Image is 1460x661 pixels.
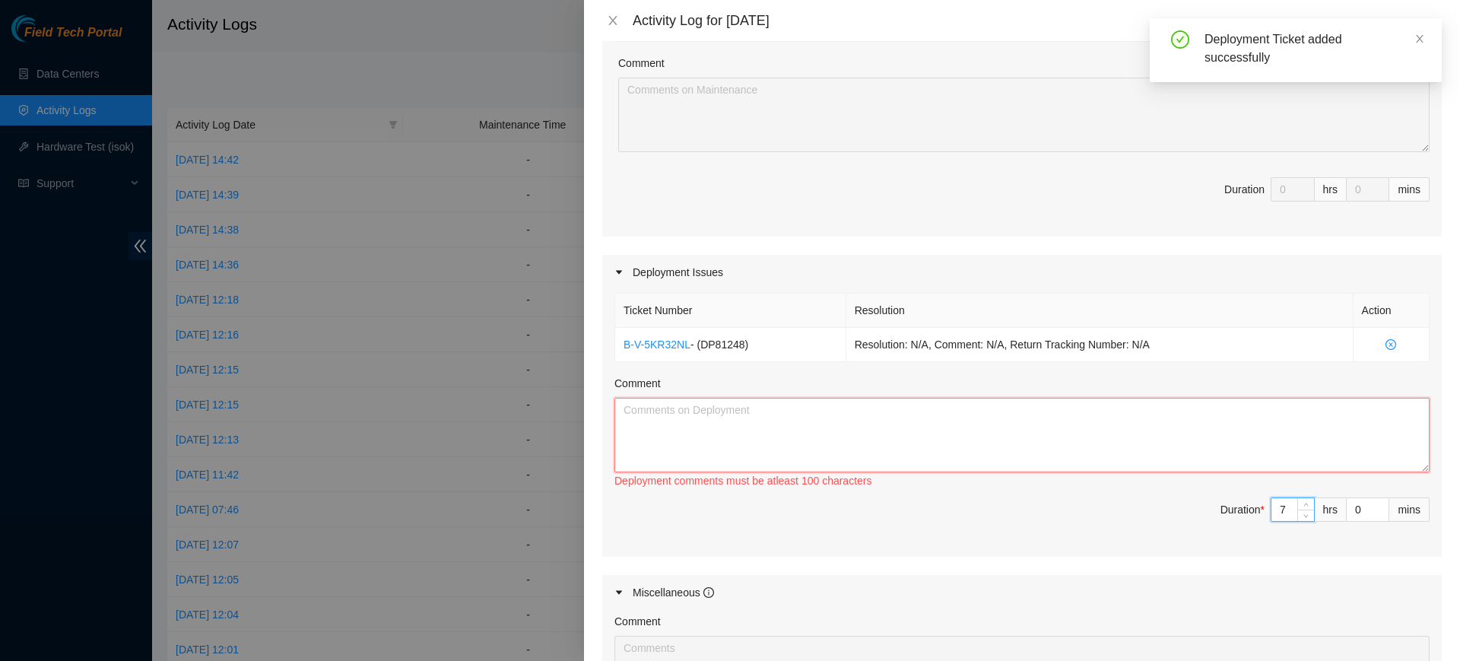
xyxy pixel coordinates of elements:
div: mins [1389,177,1430,202]
div: Miscellaneous [633,584,714,601]
div: Deployment comments must be atleast 100 characters [614,472,1430,489]
div: hrs [1315,177,1347,202]
div: Duration [1220,501,1265,518]
a: B-V-5KR32NL [624,338,690,351]
textarea: Comment [618,78,1430,152]
div: Activity Log for [DATE] [633,12,1442,29]
textarea: Comment [614,398,1430,472]
div: Miscellaneous info-circle [602,575,1442,610]
span: check-circle [1171,30,1189,49]
span: down [1302,511,1311,520]
div: Duration [1224,181,1265,198]
label: Comment [614,375,661,392]
div: mins [1389,497,1430,522]
span: caret-right [614,588,624,597]
th: Resolution [846,294,1354,328]
label: Comment [614,613,661,630]
span: close [607,14,619,27]
button: Close [602,14,624,28]
span: - ( DP81248 ) [690,338,748,351]
span: close-circle [1362,339,1420,350]
span: Decrease Value [1297,510,1314,521]
div: Deployment Issues [602,255,1442,290]
th: Ticket Number [615,294,846,328]
th: Action [1354,294,1430,328]
span: up [1302,501,1311,510]
div: Deployment Ticket added successfully [1204,30,1423,67]
td: Resolution: N/A, Comment: N/A, Return Tracking Number: N/A [846,328,1354,362]
span: caret-right [614,268,624,277]
span: info-circle [703,587,714,598]
label: Comment [618,55,665,72]
span: close [1414,33,1425,44]
div: hrs [1315,497,1347,522]
span: Increase Value [1297,498,1314,510]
